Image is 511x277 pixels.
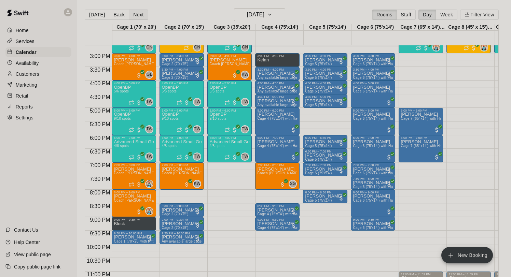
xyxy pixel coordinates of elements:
span: Cage 6 (75'x14') with Hack Attack pitching machine [353,144,436,148]
p: Services [16,38,34,45]
span: TW [242,126,248,133]
span: Cody Nguyen & 3 others [244,43,249,52]
div: Services [5,36,71,46]
span: All customers have paid [194,58,201,65]
span: 4:00 PM [88,81,112,86]
span: Cage 6 (75'x14') with Hack Attack pitching machine [353,117,436,120]
div: 6:00 PM – 7:00 PM: Advanced Small Group / Batting Practice 11 & UP [207,135,252,162]
span: Recurring event [177,155,182,160]
span: All customers have paid [136,127,142,133]
span: All customers have paid [183,181,190,188]
span: 5/6 spots filled [209,89,224,93]
div: 4:00 PM – 4:30 PM [257,82,298,85]
p: View public page [14,251,51,258]
button: Staff [397,10,416,20]
div: Settings [5,113,71,123]
span: 5/6 spots filled [162,89,177,93]
span: 3:30 PM [88,67,112,73]
span: All customers have paid [338,167,345,174]
span: All customers have paid [338,58,345,65]
span: All customers have paid [136,154,142,161]
div: 6:00 PM – 6:30 PM [305,136,345,140]
span: Cage 6 (75'x14') with Hack Attack pitching machine [353,62,436,66]
span: 7:00 PM [88,162,112,168]
span: 5:00 PM [88,108,112,114]
div: 6:00 PM – 7:00 PM: Advanced Small Group / Batting Practice 11 & UP [112,135,156,162]
span: All customers have paid [433,127,440,133]
span: CN [146,44,152,51]
div: 3:00 PM – 3:30 PM: Noah Vogel [351,53,395,67]
span: All customers have paid [290,127,297,133]
button: [DATE] [234,8,285,21]
div: Reports [5,102,71,112]
span: All customers have paid [290,72,297,79]
div: 4:30 PM – 5:00 PM: Becky Twomey [255,94,300,108]
span: Cage 6 (75'x14') with Hack Attack pitching machine [353,89,436,93]
div: 5:00 PM – 6:00 PM [353,109,393,112]
span: Recurring event [177,127,182,133]
span: Cage 5 (75'x14') [305,103,332,107]
div: Gavin Lindsey [145,71,153,79]
div: 8:00 PM – 8:30 PM [305,191,345,194]
span: All customers have paid [338,99,345,106]
div: 3:30 PM – 4:00 PM [257,68,298,71]
div: 3:30 PM – 4:00 PM: Noah Vogel [351,67,395,81]
div: 6:00 PM – 7:00 PM [114,136,154,140]
span: All customers have paid [338,86,345,92]
span: Coach [PERSON_NAME][US_STATE] - 1 hour [162,171,237,175]
div: Calendar [5,47,71,57]
div: 7:30 PM – 8:00 PM: Matthew Ponder [351,176,395,190]
a: Retail [5,91,71,101]
div: 4:00 PM – 5:00 PM [114,82,154,85]
div: 6:30 PM – 7:00 PM [305,150,345,153]
div: 7:30 PM – 8:00 PM [353,177,393,180]
div: 3:00 PM – 4:00 PM [209,54,250,58]
span: All customers have paid [386,99,392,106]
button: Filter View [460,10,498,20]
div: 3:30 PM – 4:00 PM [305,68,345,71]
span: 7:30 PM [88,176,112,182]
div: 3:00 PM – 3:30 PM: Kelan [255,53,300,67]
span: All customers have paid [194,72,201,79]
div: 4:00 PM – 4:30 PM: John Michael Beitler [255,81,300,94]
span: TW [146,126,153,133]
span: Recurring event [224,45,230,51]
span: Recurring event [224,127,230,133]
span: 4/8 spots filled [114,144,129,148]
span: Recurring event [177,100,182,105]
span: Kelan Washington [244,71,249,79]
button: Week [436,10,457,20]
div: Kelan Washington [193,180,201,188]
a: Home [5,25,71,35]
span: KW [241,71,248,78]
span: 6:00 PM [88,135,112,141]
div: Derelle Owens [432,43,440,52]
span: TW [146,153,153,160]
div: Derelle Owens [480,43,488,52]
span: Tony Wyss [244,98,249,106]
button: Next [129,10,148,20]
span: Recurring event [129,182,134,187]
div: 6:00 PM – 7:00 PM: Sivakumar Madineni [351,135,395,162]
div: Cody Nguyen [145,43,153,52]
span: Cage 5 (75'x14') [305,158,332,161]
div: 5:00 PM – 6:00 PM: Sivakumar Madineni [351,108,395,135]
span: Recurring event [129,155,134,160]
p: Help Center [14,239,40,246]
div: 6:00 PM – 7:00 PM: Sivakumar Madineni [255,135,300,162]
div: Cage 5 (75'x14') [304,24,351,31]
a: Customers [5,69,71,79]
div: 5:00 PM – 6:00 PM: OpenBP [207,108,252,135]
p: Contact Us [14,227,38,233]
img: Derelle Owens [146,208,153,215]
div: Tony Wyss [241,152,249,161]
span: Any available large cage ([GEOGRAPHIC_DATA]) [257,89,338,93]
span: TW [194,126,201,133]
div: 8:00 PM – 9:00 PM [114,191,154,194]
div: 3:30 PM – 4:00 PM: John Michael Beitler [255,67,300,81]
span: Derelle Owens & 1 other [483,43,488,52]
button: add [441,247,493,263]
span: Any available large cage ([GEOGRAPHIC_DATA]) [257,76,338,79]
div: Derelle Owens [145,180,153,188]
div: Cody Nguyen [241,43,249,52]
